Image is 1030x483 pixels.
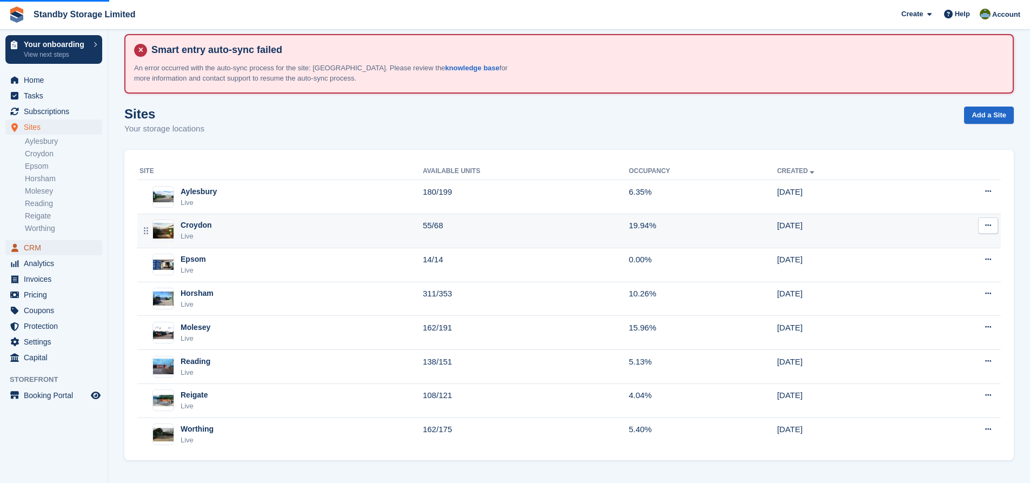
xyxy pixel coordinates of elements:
[24,287,89,302] span: Pricing
[29,5,139,23] a: Standby Storage Limited
[24,72,89,88] span: Home
[89,389,102,402] a: Preview store
[10,374,108,385] span: Storefront
[777,214,919,248] td: [DATE]
[24,388,89,403] span: Booking Portal
[5,303,102,318] a: menu
[25,136,102,147] a: Aylesbury
[5,287,102,302] a: menu
[901,9,923,19] span: Create
[147,44,1004,56] h4: Smart entry auto-sync failed
[153,292,174,306] img: Image of Horsham site
[25,186,102,196] a: Molesey
[24,41,88,48] p: Your onboarding
[181,288,214,299] div: Horsham
[629,282,777,316] td: 10.26%
[24,334,89,349] span: Settings
[153,260,174,270] img: Image of Epsom site
[124,123,204,135] p: Your storage locations
[629,350,777,384] td: 5.13%
[24,319,89,334] span: Protection
[181,389,208,401] div: Reigate
[181,220,212,231] div: Croydon
[5,272,102,287] a: menu
[153,191,174,202] img: Image of Aylesbury site
[181,435,214,446] div: Live
[5,240,102,255] a: menu
[423,248,629,282] td: 14/14
[629,418,777,451] td: 5.40%
[423,214,629,248] td: 55/68
[423,418,629,451] td: 162/175
[5,88,102,103] a: menu
[445,64,499,72] a: knowledge base
[5,104,102,119] a: menu
[24,240,89,255] span: CRM
[777,316,919,350] td: [DATE]
[955,9,970,19] span: Help
[423,383,629,418] td: 108/121
[181,299,214,310] div: Live
[24,104,89,119] span: Subscriptions
[153,395,174,407] img: Image of Reigate site
[181,254,206,265] div: Epsom
[124,107,204,121] h1: Sites
[153,223,174,239] img: Image of Croydon site
[25,149,102,159] a: Croydon
[423,282,629,316] td: 311/353
[181,322,210,333] div: Molesey
[137,163,423,180] th: Site
[5,388,102,403] a: menu
[629,163,777,180] th: Occupancy
[9,6,25,23] img: stora-icon-8386f47178a22dfd0bd8f6a31ec36ba5ce8667c1dd55bd0f319d3a0aa187defe.svg
[24,350,89,365] span: Capital
[153,428,174,441] img: Image of Worthing site
[629,180,777,214] td: 6.35%
[777,350,919,384] td: [DATE]
[25,211,102,221] a: Reigate
[25,174,102,184] a: Horsham
[629,248,777,282] td: 0.00%
[5,35,102,64] a: Your onboarding View next steps
[777,248,919,282] td: [DATE]
[423,180,629,214] td: 180/199
[423,350,629,384] td: 138/151
[423,163,629,180] th: Available Units
[24,303,89,318] span: Coupons
[5,334,102,349] a: menu
[181,265,206,276] div: Live
[777,418,919,451] td: [DATE]
[24,272,89,287] span: Invoices
[5,72,102,88] a: menu
[24,50,88,59] p: View next steps
[777,167,816,175] a: Created
[25,223,102,234] a: Worthing
[25,161,102,171] a: Epsom
[964,107,1014,124] a: Add a Site
[777,383,919,418] td: [DATE]
[777,180,919,214] td: [DATE]
[629,214,777,248] td: 19.94%
[181,424,214,435] div: Worthing
[423,316,629,350] td: 162/191
[980,9,991,19] img: Aaron Winter
[25,199,102,209] a: Reading
[24,120,89,135] span: Sites
[181,356,210,367] div: Reading
[629,383,777,418] td: 4.04%
[5,120,102,135] a: menu
[181,401,208,412] div: Live
[153,359,174,374] img: Image of Reading site
[181,197,217,208] div: Live
[992,9,1020,20] span: Account
[134,63,513,84] p: An error occurred with the auto-sync process for the site: [GEOGRAPHIC_DATA]. Please review the f...
[24,88,89,103] span: Tasks
[153,326,174,340] img: Image of Molesey site
[181,333,210,344] div: Live
[24,256,89,271] span: Analytics
[777,282,919,316] td: [DATE]
[181,231,212,242] div: Live
[5,319,102,334] a: menu
[629,316,777,350] td: 15.96%
[181,367,210,378] div: Live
